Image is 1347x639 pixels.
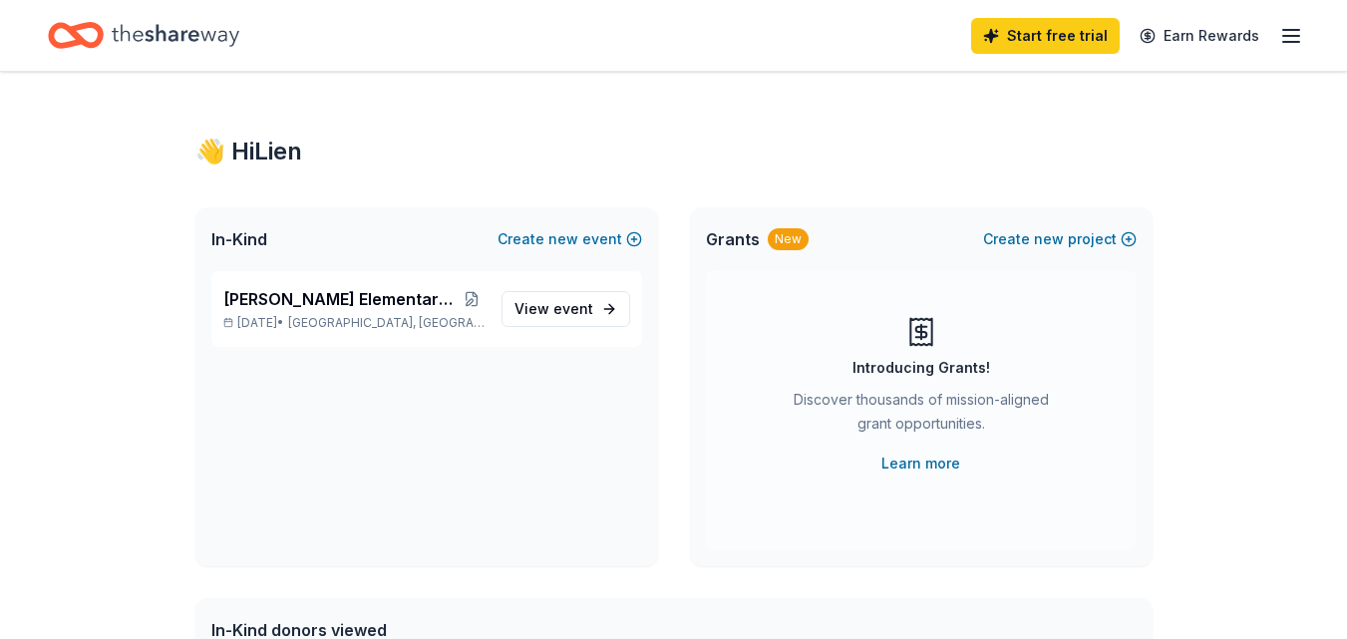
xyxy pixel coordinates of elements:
div: Discover thousands of mission-aligned grant opportunities. [786,388,1057,444]
a: Learn more [881,452,960,476]
span: event [553,300,593,317]
a: Start free trial [971,18,1120,54]
a: View event [502,291,630,327]
span: [GEOGRAPHIC_DATA], [GEOGRAPHIC_DATA] [288,315,485,331]
span: In-Kind [211,227,267,251]
p: [DATE] • [223,315,486,331]
a: Home [48,12,239,59]
span: Grants [706,227,760,251]
span: View [514,297,593,321]
div: Introducing Grants! [852,356,990,380]
button: Createnewevent [498,227,642,251]
div: 👋 Hi Lien [195,136,1153,167]
div: New [768,228,809,250]
span: new [548,227,578,251]
span: [PERSON_NAME] Elementary Trunk or Treat [223,287,459,311]
button: Createnewproject [983,227,1137,251]
a: Earn Rewards [1128,18,1271,54]
span: new [1034,227,1064,251]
